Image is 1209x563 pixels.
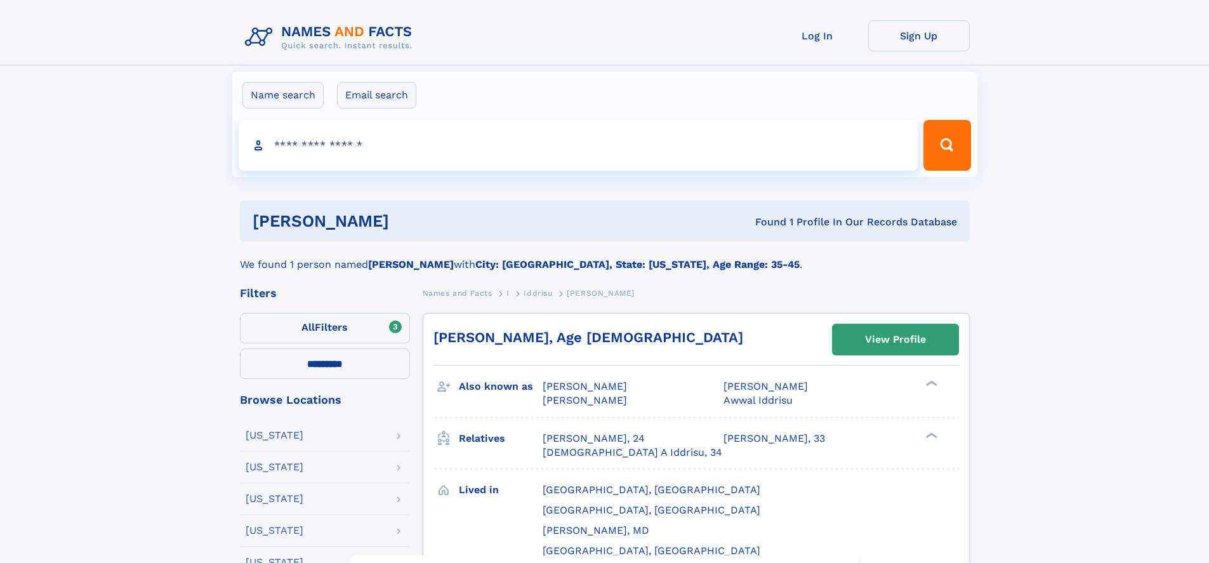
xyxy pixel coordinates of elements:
[543,380,627,392] span: [PERSON_NAME]
[240,242,970,272] div: We found 1 person named with .
[543,432,645,446] a: [PERSON_NAME], 24
[240,288,410,299] div: Filters
[572,215,957,229] div: Found 1 Profile In Our Records Database
[239,120,918,171] input: search input
[923,431,938,439] div: ❯
[459,428,543,449] h3: Relatives
[506,285,510,301] a: I
[506,289,510,298] span: I
[543,394,627,406] span: [PERSON_NAME]
[543,484,760,496] span: [GEOGRAPHIC_DATA], [GEOGRAPHIC_DATA]
[246,526,303,536] div: [US_STATE]
[253,213,572,229] h1: [PERSON_NAME]
[723,432,825,446] a: [PERSON_NAME], 33
[543,446,722,460] a: [DEMOGRAPHIC_DATA] A Iddrisu, 34
[833,324,958,355] a: View Profile
[301,321,315,333] span: All
[246,462,303,472] div: [US_STATE]
[368,258,454,270] b: [PERSON_NAME]
[524,285,552,301] a: Iddrisu
[923,380,938,388] div: ❯
[723,380,808,392] span: [PERSON_NAME]
[433,329,743,345] a: [PERSON_NAME], Age [DEMOGRAPHIC_DATA]
[337,82,416,109] label: Email search
[240,394,410,406] div: Browse Locations
[543,524,649,536] span: [PERSON_NAME], MD
[423,285,492,301] a: Names and Facts
[246,430,303,440] div: [US_STATE]
[246,494,303,504] div: [US_STATE]
[567,289,635,298] span: [PERSON_NAME]
[459,479,543,501] h3: Lived in
[767,20,868,51] a: Log In
[242,82,324,109] label: Name search
[543,504,760,516] span: [GEOGRAPHIC_DATA], [GEOGRAPHIC_DATA]
[524,289,552,298] span: Iddrisu
[543,545,760,557] span: [GEOGRAPHIC_DATA], [GEOGRAPHIC_DATA]
[240,313,410,343] label: Filters
[240,20,423,55] img: Logo Names and Facts
[865,325,926,354] div: View Profile
[923,120,970,171] button: Search Button
[868,20,970,51] a: Sign Up
[723,394,793,406] span: Awwal Iddrisu
[459,376,543,397] h3: Also known as
[475,258,800,270] b: City: [GEOGRAPHIC_DATA], State: [US_STATE], Age Range: 35-45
